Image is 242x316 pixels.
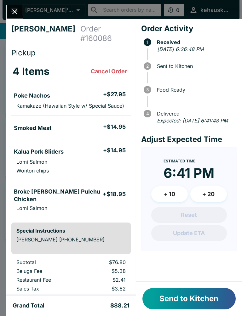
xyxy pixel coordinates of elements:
p: Sales Tax [16,285,74,292]
button: + 10 [151,186,188,202]
text: 4 [146,111,149,116]
p: Lomi Salmon [16,159,47,165]
h4: [PERSON_NAME] [11,24,80,43]
button: + 20 [190,186,227,202]
button: Close [7,5,23,19]
h5: + $14.95 [103,123,126,131]
p: Beluga Fee [16,268,74,274]
p: $76.80 [84,259,126,265]
h6: Special Instructions [16,228,126,234]
h5: Broke [PERSON_NAME] Pulehu Chicken [14,188,103,203]
button: Send to Kitchen [142,288,236,309]
h5: + $18.95 [103,190,126,198]
p: $5.38 [84,268,126,274]
table: orders table [11,259,131,294]
h5: Kalua Pork Sliders [14,148,64,155]
h5: + $14.95 [103,147,126,154]
p: Subtotal [16,259,74,265]
p: Restaurant Fee [16,277,74,283]
text: 1 [147,40,148,45]
h5: Poke Nachos [14,92,50,99]
span: Estimated Time [164,159,195,163]
h4: Adjust Expected Time [141,135,237,144]
p: Lomi Salmon [16,205,47,211]
span: Sent to Kitchen [154,63,237,69]
h5: $88.21 [110,302,130,309]
p: $3.62 [84,285,126,292]
h4: Order # 160086 [80,24,131,43]
span: Received [154,39,237,45]
h5: Smoked Meat [14,124,52,132]
p: [PERSON_NAME] [PHONE_NUMBER] [16,236,126,243]
p: Wonton chips [16,167,49,174]
span: Pickup [11,48,36,57]
table: orders table [11,60,131,217]
time: 6:41 PM [164,165,214,181]
em: Expected: [DATE] 6:41:48 PM [157,117,228,124]
h5: + $27.95 [103,91,126,98]
h3: 4 Items [13,65,49,78]
span: Food Ready [154,87,237,93]
text: 2 [146,64,149,69]
text: 3 [146,87,149,92]
p: Kamakaze (Hawaiian Style w/ Special Sauce) [16,103,124,109]
h5: Grand Total [13,302,44,309]
span: Delivered [154,111,237,116]
p: $2.41 [84,277,126,283]
button: Cancel Order [88,65,130,78]
em: [DATE] 6:26:48 PM [157,46,204,52]
h4: Order Activity [141,24,237,33]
